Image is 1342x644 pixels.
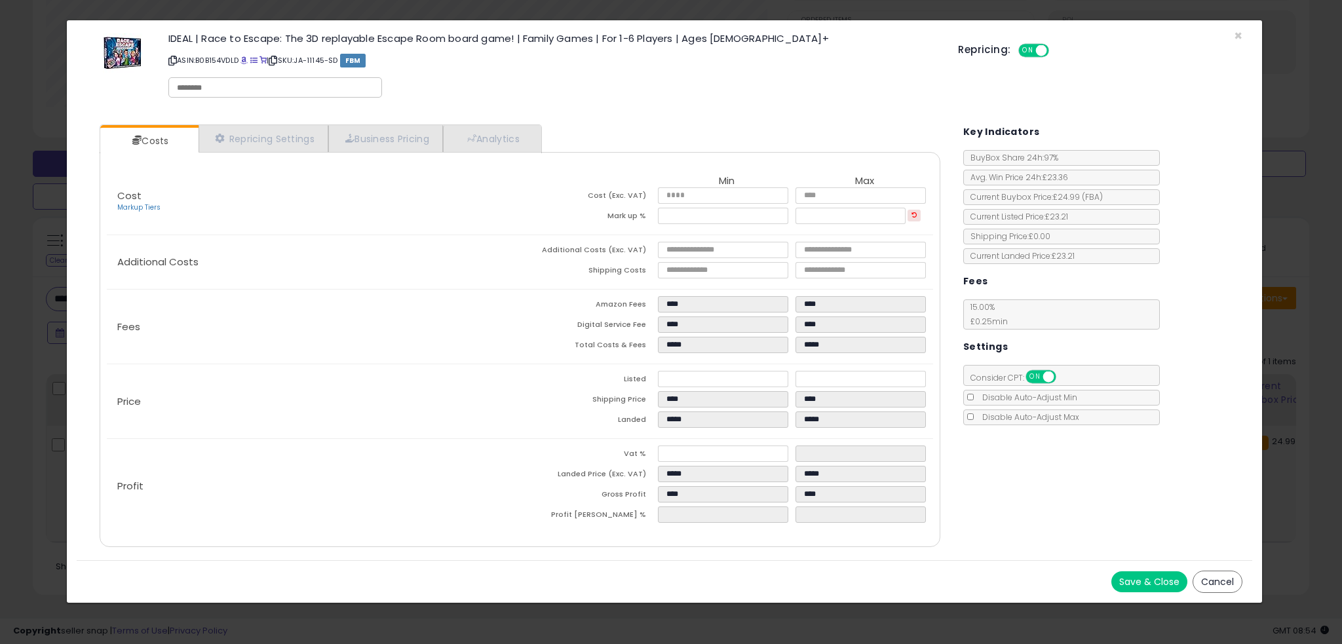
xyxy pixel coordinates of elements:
td: Shipping Costs [520,262,658,282]
p: Profit [107,481,520,491]
td: Listed [520,371,658,391]
td: Total Costs & Fees [520,337,658,357]
span: OFF [1047,45,1068,56]
span: Avg. Win Price 24h: £23.36 [964,172,1068,183]
th: Max [796,176,933,187]
td: Mark up % [520,208,658,228]
h3: IDEAL | Race to Escape: The 3D replayable Escape Room board game! | Family Games | For 1-6 Player... [168,33,938,43]
td: Shipping Price [520,391,658,411]
span: Disable Auto-Adjust Min [976,392,1077,403]
p: Fees [107,322,520,332]
button: Save & Close [1111,571,1187,592]
span: ON [1027,371,1043,383]
td: Profit [PERSON_NAME] % [520,506,658,527]
span: Current Listed Price: £23.21 [964,211,1068,222]
td: Vat % [520,445,658,466]
span: Consider CPT: [964,372,1073,383]
td: Additional Costs (Exc. VAT) [520,242,658,262]
p: Additional Costs [107,257,520,267]
a: Repricing Settings [199,125,328,152]
td: Cost (Exc. VAT) [520,187,658,208]
span: FBM [340,54,366,67]
span: ( FBA ) [1082,191,1103,202]
td: Amazon Fees [520,296,658,316]
span: × [1234,26,1242,45]
a: All offer listings [250,55,258,66]
td: Landed [520,411,658,432]
button: Cancel [1193,571,1242,593]
td: Landed Price (Exc. VAT) [520,466,658,486]
a: Your listing only [259,55,267,66]
span: 15.00 % [964,301,1008,327]
a: Analytics [443,125,540,152]
a: BuyBox page [240,55,248,66]
span: £24.99 [1053,191,1103,202]
a: Business Pricing [328,125,443,152]
span: Disable Auto-Adjust Max [976,411,1079,423]
p: ASIN: B0B154VDLD | SKU: JA-11145-SD [168,50,938,71]
span: £0.25 min [964,316,1008,327]
h5: Key Indicators [963,124,1040,140]
a: Markup Tiers [117,202,161,212]
p: Price [107,396,520,407]
img: 61N2rKQg+cL._SL60_.jpg [103,33,142,73]
h5: Fees [963,273,988,290]
span: ON [1020,45,1037,56]
th: Min [658,176,796,187]
h5: Repricing: [958,45,1010,55]
td: Gross Profit [520,486,658,506]
td: Digital Service Fee [520,316,658,337]
span: Shipping Price: £0.00 [964,231,1050,242]
span: Current Landed Price: £23.21 [964,250,1075,261]
span: OFF [1054,371,1075,383]
p: Cost [107,191,520,213]
span: Current Buybox Price: [964,191,1103,202]
h5: Settings [963,339,1008,355]
span: BuyBox Share 24h: 97% [964,152,1058,163]
a: Costs [100,128,197,154]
